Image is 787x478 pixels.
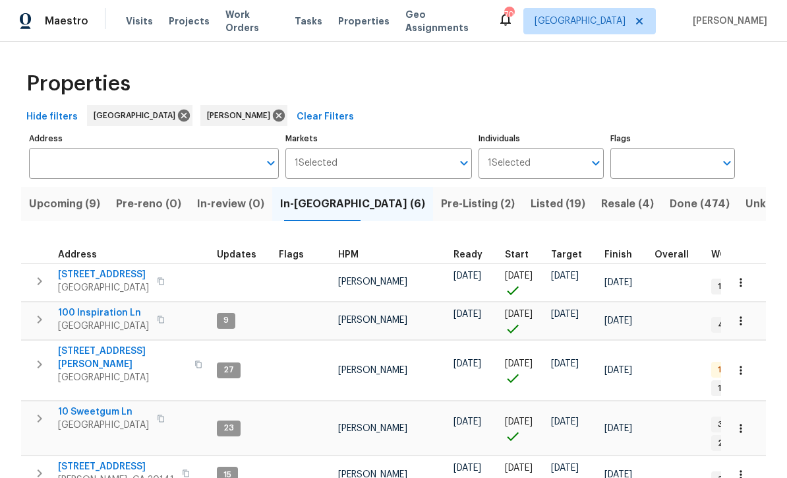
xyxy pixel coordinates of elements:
[338,250,359,259] span: HPM
[218,423,239,434] span: 23
[713,320,745,331] span: 4 WIP
[58,281,149,294] span: [GEOGRAPHIC_DATA]
[295,158,337,169] span: 1 Selected
[505,310,533,319] span: [DATE]
[169,15,210,28] span: Projects
[45,15,88,28] span: Maestro
[29,135,279,143] label: Address
[338,15,390,28] span: Properties
[126,15,153,28] span: Visits
[453,463,481,473] span: [DATE]
[262,154,280,172] button: Open
[218,364,239,376] span: 27
[505,359,533,368] span: [DATE]
[655,250,701,259] div: Days past target finish date
[500,401,546,456] td: Project started on time
[58,250,97,259] span: Address
[207,109,276,122] span: [PERSON_NAME]
[505,271,533,281] span: [DATE]
[338,424,407,433] span: [PERSON_NAME]
[604,424,632,433] span: [DATE]
[58,268,149,281] span: [STREET_ADDRESS]
[535,15,626,28] span: [GEOGRAPHIC_DATA]
[453,310,481,319] span: [DATE]
[551,359,579,368] span: [DATE]
[670,195,730,213] span: Done (474)
[718,154,736,172] button: Open
[601,195,654,213] span: Resale (4)
[500,302,546,339] td: Project started on time
[58,460,174,473] span: [STREET_ADDRESS]
[29,195,100,213] span: Upcoming (9)
[604,250,644,259] div: Projected renovation finish date
[604,278,632,287] span: [DATE]
[21,105,83,129] button: Hide filters
[297,109,354,125] span: Clear Filters
[713,419,744,430] span: 3 WIP
[713,383,768,394] span: 1 Accepted
[551,250,594,259] div: Target renovation project end date
[58,371,187,384] span: [GEOGRAPHIC_DATA]
[295,17,322,26] span: Tasks
[218,315,234,326] span: 9
[604,250,632,259] span: Finish
[551,463,579,473] span: [DATE]
[610,135,735,143] label: Flags
[551,271,579,281] span: [DATE]
[455,154,473,172] button: Open
[441,195,515,213] span: Pre-Listing (2)
[531,195,585,213] span: Listed (19)
[58,345,187,371] span: [STREET_ADDRESS][PERSON_NAME]
[87,105,192,126] div: [GEOGRAPHIC_DATA]
[26,77,131,90] span: Properties
[713,438,770,449] span: 2 Accepted
[94,109,181,122] span: [GEOGRAPHIC_DATA]
[711,250,784,259] span: WO Completion
[197,195,264,213] span: In-review (0)
[285,135,473,143] label: Markets
[687,15,767,28] span: [PERSON_NAME]
[338,316,407,325] span: [PERSON_NAME]
[280,195,425,213] span: In-[GEOGRAPHIC_DATA] (6)
[58,405,149,419] span: 10 Sweetgum Ln
[291,105,359,129] button: Clear Filters
[713,364,741,376] span: 1 QC
[500,340,546,401] td: Project started on time
[338,277,407,287] span: [PERSON_NAME]
[453,359,481,368] span: [DATE]
[505,250,529,259] span: Start
[551,417,579,427] span: [DATE]
[505,417,533,427] span: [DATE]
[488,158,531,169] span: 1 Selected
[225,8,279,34] span: Work Orders
[551,310,579,319] span: [DATE]
[500,263,546,301] td: Project started on time
[479,135,603,143] label: Individuals
[453,271,481,281] span: [DATE]
[604,316,632,325] span: [DATE]
[505,250,540,259] div: Actual renovation start date
[504,8,513,21] div: 70
[604,366,632,375] span: [DATE]
[279,250,304,259] span: Flags
[505,463,533,473] span: [DATE]
[551,250,582,259] span: Target
[200,105,287,126] div: [PERSON_NAME]
[217,250,256,259] span: Updates
[58,320,149,333] span: [GEOGRAPHIC_DATA]
[655,250,689,259] span: Overall
[338,366,407,375] span: [PERSON_NAME]
[453,250,482,259] span: Ready
[453,250,494,259] div: Earliest renovation start date (first business day after COE or Checkout)
[58,419,149,432] span: [GEOGRAPHIC_DATA]
[405,8,482,34] span: Geo Assignments
[26,109,78,125] span: Hide filters
[713,281,742,292] span: 1 WIP
[58,306,149,320] span: 100 Inspiration Ln
[587,154,605,172] button: Open
[453,417,481,427] span: [DATE]
[116,195,181,213] span: Pre-reno (0)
